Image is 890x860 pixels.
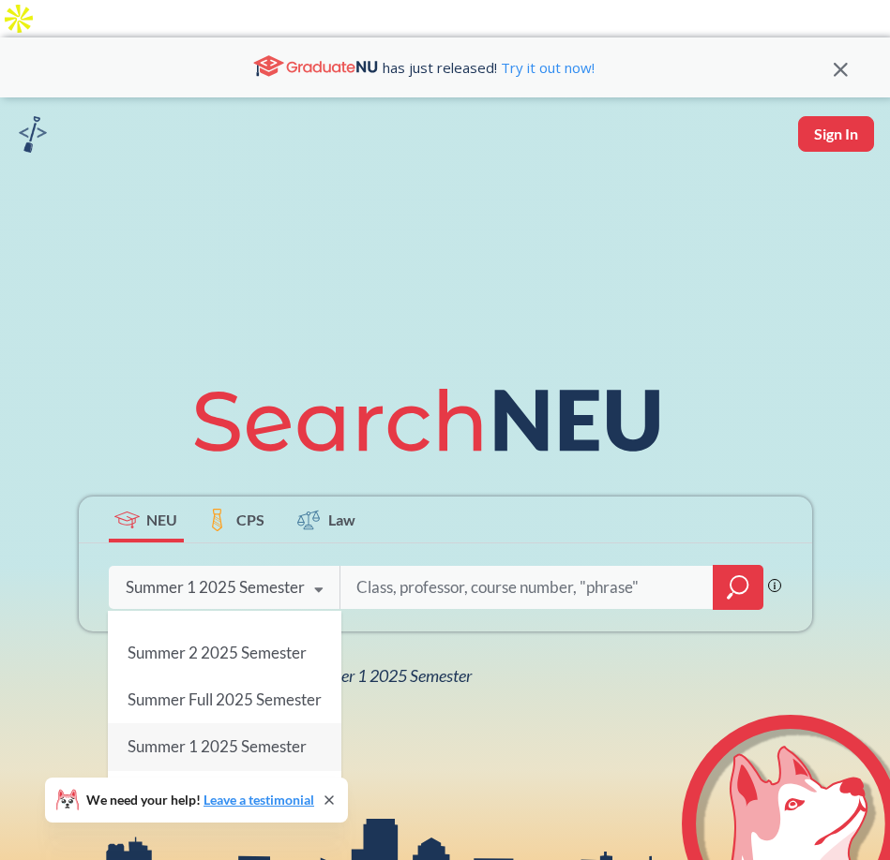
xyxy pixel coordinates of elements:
[236,509,264,530] span: CPS
[263,665,472,686] span: NEU Summer 1 2025 Semester
[146,509,177,530] span: NEU
[354,568,700,607] input: Class, professor, course number, "phrase"
[19,116,47,158] a: sandbox logo
[126,577,305,598] div: Summer 1 2025 Semester
[126,665,472,686] span: View all classes for
[328,509,355,530] span: Law
[713,565,763,610] div: magnifying glass
[497,58,595,77] a: Try it out now!
[727,574,749,601] svg: magnifying glass
[127,643,306,662] span: Summer 2 2025 Semester
[86,793,314,807] span: We need your help!
[383,57,595,78] span: has just released!
[127,689,321,709] span: Summer Full 2025 Semester
[204,792,314,808] a: Leave a testimonial
[19,116,47,153] img: sandbox logo
[127,736,306,756] span: Summer 1 2025 Semester
[798,116,874,152] button: Sign In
